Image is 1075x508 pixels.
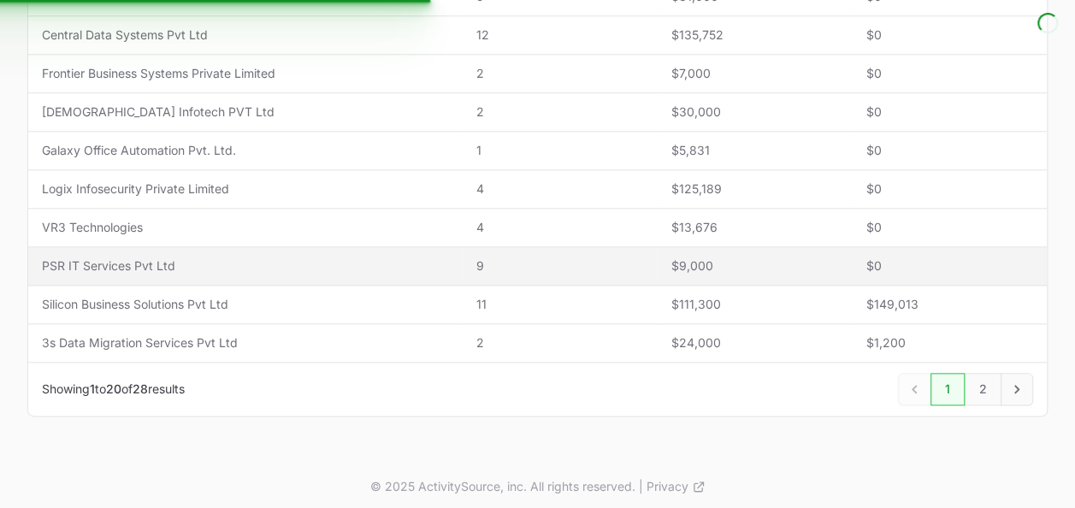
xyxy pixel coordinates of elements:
[865,296,1033,313] span: $149,013
[671,142,839,159] span: $5,831
[865,219,1033,236] span: $0
[42,65,449,82] span: Frontier Business Systems Private Limited
[106,381,121,396] span: 20
[865,257,1033,275] span: $0
[42,103,449,121] span: [DEMOGRAPHIC_DATA] Infotech PVT Ltd
[476,257,644,275] span: 9
[671,27,839,44] span: $135,752
[671,180,839,198] span: $125,189
[133,381,148,396] span: 28
[865,27,1033,44] span: $0
[42,27,449,44] span: Central Data Systems Pvt Ltd
[639,478,643,495] span: |
[42,296,449,313] span: Silicon Business Solutions Pvt Ltd
[671,296,839,313] span: $111,300
[476,65,644,82] span: 2
[476,296,644,313] span: 11
[370,478,635,495] p: © 2025 ActivitySource, inc. All rights reserved.
[476,103,644,121] span: 2
[90,381,95,396] span: 1
[42,381,185,398] p: Showing to of results
[965,373,1001,405] a: 2
[42,219,449,236] span: VR3 Technologies
[476,180,644,198] span: 4
[476,334,644,351] span: 2
[42,142,449,159] span: Galaxy Office Automation Pvt. Ltd.
[476,27,644,44] span: 12
[865,142,1033,159] span: $0
[671,65,839,82] span: $7,000
[647,478,706,495] a: Privacy
[865,103,1033,121] span: $0
[865,180,1033,198] span: $0
[865,334,1033,351] span: $1,200
[671,219,839,236] span: $13,676
[476,142,644,159] span: 1
[671,257,839,275] span: $9,000
[671,103,839,121] span: $30,000
[42,180,449,198] span: Logix Infosecurity Private Limited
[671,334,839,351] span: $24,000
[476,219,644,236] span: 4
[1001,373,1033,405] a: Next
[42,257,449,275] span: PSR IT Services Pvt Ltd
[865,65,1033,82] span: $0
[42,334,449,351] span: 3s Data Migration Services Pvt Ltd
[930,373,965,405] a: 1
